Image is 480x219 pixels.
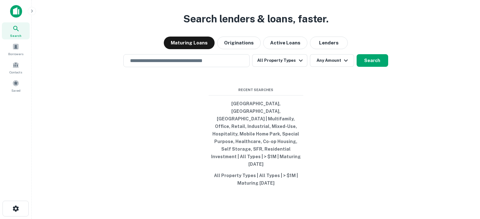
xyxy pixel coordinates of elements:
[448,169,480,199] iframe: Chat Widget
[263,37,307,49] button: Active Loans
[9,70,22,75] span: Contacts
[11,88,21,93] span: Saved
[10,33,21,38] span: Search
[217,37,261,49] button: Originations
[310,54,354,67] button: Any Amount
[2,41,30,58] a: Borrowers
[357,54,388,67] button: Search
[2,59,30,76] a: Contacts
[209,87,303,93] span: Recent Searches
[2,77,30,94] a: Saved
[183,11,329,26] h3: Search lenders & loans, faster.
[164,37,215,49] button: Maturing Loans
[8,51,23,56] span: Borrowers
[2,22,30,39] a: Search
[209,170,303,189] button: All Property Types | All Types | > $1M | Maturing [DATE]
[209,98,303,170] button: [GEOGRAPHIC_DATA], [GEOGRAPHIC_DATA], [GEOGRAPHIC_DATA] | Multifamily, Office, Retail, Industrial...
[10,5,22,18] img: capitalize-icon.png
[252,54,307,67] button: All Property Types
[310,37,348,49] button: Lenders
